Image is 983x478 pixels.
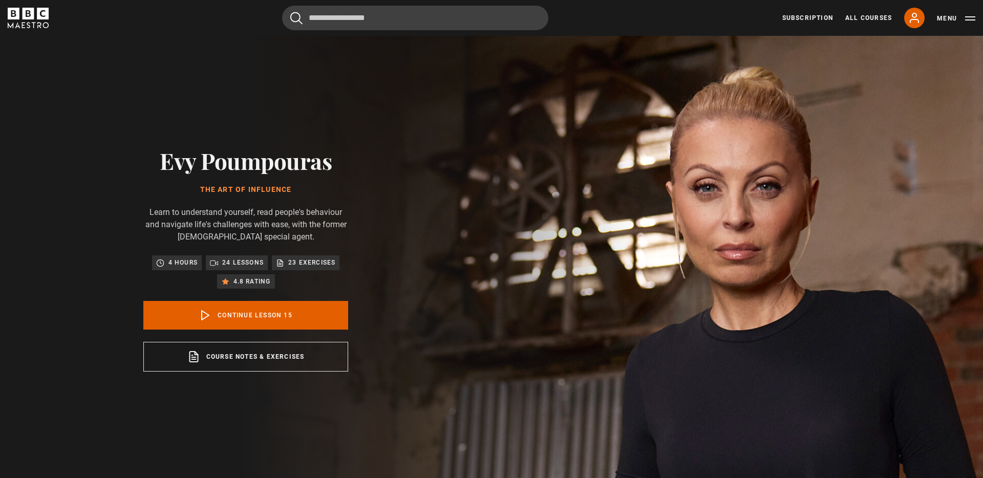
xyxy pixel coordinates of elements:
[282,6,548,30] input: Search
[143,206,348,243] p: Learn to understand yourself, read people's behaviour and navigate life's challenges with ease, w...
[143,147,348,173] h2: Evy Poumpouras
[143,301,348,330] a: Continue lesson 15
[168,257,198,268] p: 4 hours
[222,257,264,268] p: 24 lessons
[143,342,348,372] a: Course notes & exercises
[143,186,348,194] h1: The Art of Influence
[233,276,271,287] p: 4.8 rating
[782,13,833,23] a: Subscription
[8,8,49,28] svg: BBC Maestro
[288,257,335,268] p: 23 exercises
[937,13,975,24] button: Toggle navigation
[290,12,303,25] button: Submit the search query
[845,13,892,23] a: All Courses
